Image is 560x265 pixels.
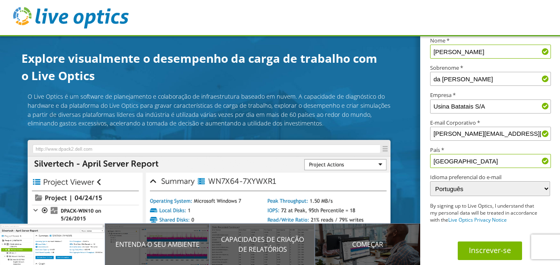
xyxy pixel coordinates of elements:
[105,239,210,249] p: Entenda o seu ambiente
[430,120,550,125] label: E-mail Corporativo *
[315,239,420,249] p: Começar
[430,147,550,153] label: País *
[430,92,550,98] label: Empresa *
[13,7,129,28] img: live_optics_svg.svg
[430,65,550,71] label: Sobrenome *
[430,175,550,180] label: Idioma preferencial do e-mail
[448,216,507,223] a: Live Optics Privacy Notice
[28,92,391,128] p: O Live Optics é um software de planejamento e colaboração de infraestrutura baseado em nuvem. A c...
[21,50,384,84] h1: Explore visualmente o desempenho da carga de trabalho com o Live Optics
[458,241,522,260] button: Inscrever-se
[430,203,538,223] p: By signing up to Live Optics, I understand that my personal data will be treated in accordance wi...
[210,234,315,254] p: Capacidades de criação de relatórios
[430,38,550,43] label: Nome *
